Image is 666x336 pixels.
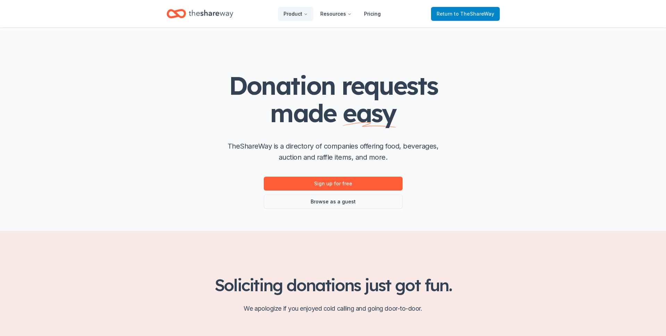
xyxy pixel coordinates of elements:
span: to TheShareWay [454,11,494,17]
a: Returnto TheShareWay [431,7,500,21]
a: Sign up for free [264,177,403,191]
button: Resources [315,7,357,21]
p: TheShareWay is a directory of companies offering food, beverages, auction and raffle items, and m... [222,141,444,163]
a: Pricing [359,7,386,21]
a: Home [167,6,233,22]
nav: Main [278,6,386,22]
p: We apologize if you enjoyed cold calling and going door-to-door. [167,303,500,314]
h2: Soliciting donations just got fun. [167,275,500,295]
h1: Donation requests made [194,72,472,127]
span: easy [343,97,396,128]
a: Browse as a guest [264,195,403,209]
span: Return [437,10,494,18]
button: Product [278,7,313,21]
